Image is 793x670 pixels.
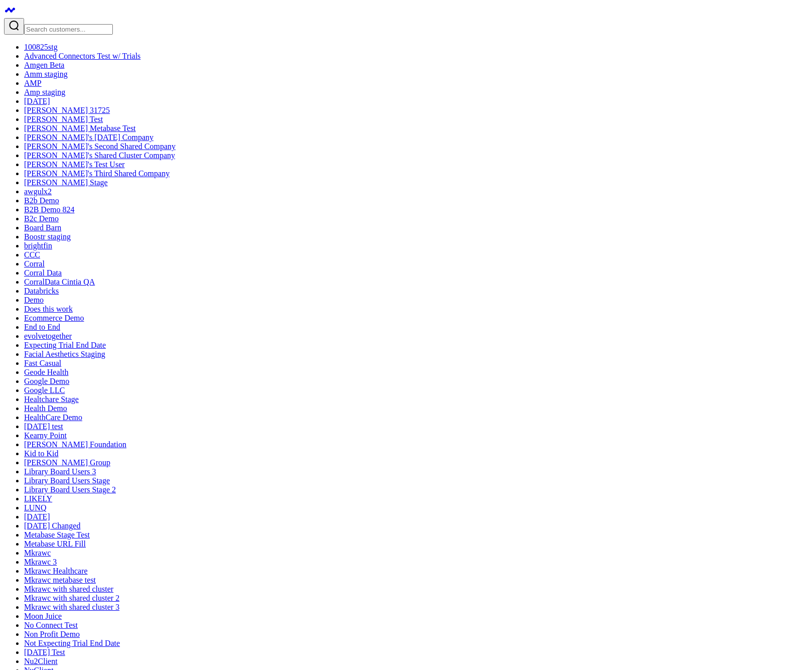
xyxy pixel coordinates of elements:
[24,350,105,358] a: Facial Aesthetics Staging
[24,314,84,322] a: Ecommerce Demo
[24,368,68,376] a: Geode Health
[24,558,57,566] a: Mkrawc 3
[24,530,90,539] a: Metabase Stage Test
[24,549,51,557] a: Mkrawc
[24,540,86,548] a: Metabase URL Fill
[24,485,116,494] a: Library Board Users Stage 2
[24,467,96,476] a: Library Board Users 3
[24,594,119,602] a: Mkrawc with shared cluster 2
[24,657,58,665] a: Nu2Client
[24,70,68,78] a: Amm staging
[24,332,72,340] a: evolvetogether
[24,404,67,413] a: Health Demo
[24,567,88,575] a: Mkrawc Healthcare
[24,413,82,422] a: HealthCare Demo
[24,187,52,196] a: awgulx2
[24,521,80,530] a: [DATE] Changed
[24,196,59,205] a: B2b Demo
[24,431,67,440] a: Kearny Point
[24,603,119,611] a: Mkrawc with shared cluster 3
[24,169,170,178] a: [PERSON_NAME]'s Third Shared Company
[24,43,58,51] a: 100825stg
[24,395,79,404] a: Healtchare Stage
[24,359,61,367] a: Fast Casual
[24,151,175,160] a: [PERSON_NAME]'s Shared Cluster Company
[24,377,69,385] a: Google Demo
[24,269,62,277] a: Corral Data
[24,639,120,647] a: Not Expecting Trial End Date
[24,88,65,96] a: Amp staging
[24,232,71,241] a: Boostr staging
[24,205,74,214] a: B2B Demo 824
[24,241,52,250] a: brightfin
[24,305,73,313] a: Does this work
[24,585,113,593] a: Mkrawc with shared cluster
[24,648,65,656] a: [DATE] Test
[24,612,62,620] a: Moon Juice
[24,476,110,485] a: Library Board Users Stage
[24,386,65,394] a: Google LLC
[24,630,80,638] a: Non Profit Demo
[24,458,110,467] a: [PERSON_NAME] Group
[24,287,59,295] a: Databricks
[24,278,95,286] a: CorralData Cintia QA
[24,494,52,503] a: LIKELY
[24,440,126,449] a: [PERSON_NAME] Foundation
[24,422,63,431] a: [DATE] test
[24,160,125,169] a: [PERSON_NAME]'s Test User
[24,178,108,187] a: [PERSON_NAME] Stage
[24,124,136,132] a: [PERSON_NAME] Metabase Test
[24,79,42,87] a: AMP
[24,512,50,521] a: [DATE]
[24,52,140,60] a: Advanced Connectors Test w/ Trials
[24,142,176,151] a: [PERSON_NAME]'s Second Shared Company
[24,214,59,223] a: B2c Demo
[24,576,96,584] a: Mkrawc metabase test
[24,223,61,232] a: Board Barn
[24,296,44,304] a: Demo
[24,323,60,331] a: End to End
[24,115,103,123] a: [PERSON_NAME] Test
[4,18,24,35] button: Search customers button
[24,97,50,105] a: [DATE]
[24,250,40,259] a: CCC
[24,259,45,268] a: Corral
[24,61,64,69] a: Amgen Beta
[24,24,113,35] input: Search customers input
[24,503,46,512] a: LUNQ
[24,621,78,629] a: No Connect Test
[24,133,153,142] a: [PERSON_NAME]'s [DATE] Company
[24,341,106,349] a: Expecting Trial End Date
[24,106,110,114] a: [PERSON_NAME] 31725
[24,449,58,458] a: Kid to Kid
